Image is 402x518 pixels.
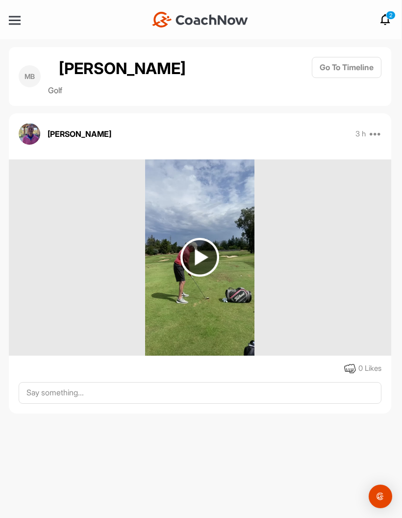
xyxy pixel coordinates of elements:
div: MB [19,65,41,87]
button: Go To Timeline [312,57,381,78]
img: avatar [19,123,40,145]
img: media [145,159,254,356]
p: Golf [48,84,186,96]
img: play [180,238,219,277]
img: CoachNow [152,12,248,27]
div: Open Intercom Messenger [369,485,392,508]
p: 3 h [355,129,366,139]
div: 0 Likes [358,363,381,374]
h2: [PERSON_NAME] [59,57,186,80]
a: Go To Timeline [312,57,381,96]
p: [PERSON_NAME] [48,128,111,140]
p: 2 [386,11,396,20]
